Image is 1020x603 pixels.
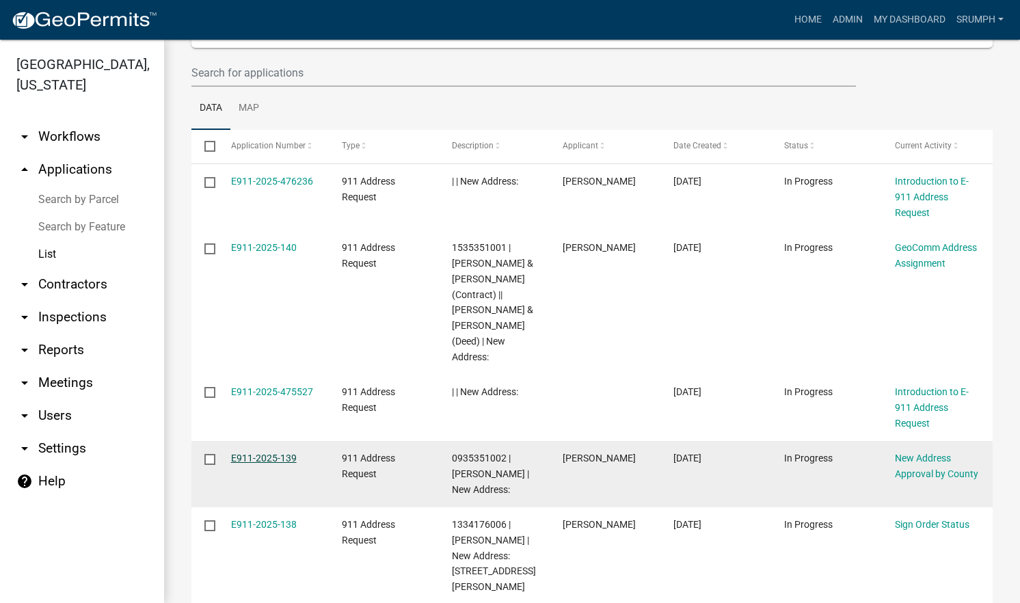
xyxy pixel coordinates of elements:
[673,141,721,150] span: Date Created
[16,309,33,325] i: arrow_drop_down
[230,87,267,131] a: Map
[452,453,529,495] span: 0935351002 | Bruce Moore | New Address:
[895,453,978,479] a: New Address Approval by County
[784,519,833,530] span: In Progress
[231,453,297,464] a: E911-2025-139
[16,129,33,145] i: arrow_drop_down
[771,130,882,163] datatable-header-cell: Status
[191,87,230,131] a: Data
[342,386,395,413] span: 911 Address Request
[342,141,360,150] span: Type
[563,453,636,464] span: Samantha Rumph
[563,176,636,187] span: Tony Reyerson
[231,242,297,253] a: E911-2025-140
[784,176,833,187] span: In Progress
[16,276,33,293] i: arrow_drop_down
[16,473,33,490] i: help
[951,7,1009,33] a: srumph
[452,519,536,592] span: 1334176006 | Ruben Hershberger | New Address: 33313 Big Horn Rd, Strawberry Point, IA
[784,242,833,253] span: In Progress
[673,453,701,464] span: 09/08/2025
[784,386,833,397] span: In Progress
[452,386,518,397] span: | | New Address:
[882,130,993,163] datatable-header-cell: Current Activity
[231,386,313,397] a: E911-2025-475527
[673,176,701,187] span: 09/10/2025
[660,130,771,163] datatable-header-cell: Date Created
[452,242,533,362] span: 1535351001 | NISLEY ORLA & SARA (Contract) || NISLEY JOHN L & LUCY LE (Deed) | New Address:
[563,519,636,530] span: Samantha Rumph
[784,453,833,464] span: In Progress
[452,176,518,187] span: | | New Address:
[16,161,33,178] i: arrow_drop_up
[673,242,701,253] span: 09/09/2025
[16,342,33,358] i: arrow_drop_down
[895,176,969,218] a: Introduction to E-911 Address Request
[673,519,701,530] span: 08/15/2025
[231,141,306,150] span: Application Number
[342,242,395,269] span: 911 Address Request
[16,407,33,424] i: arrow_drop_down
[895,242,977,269] a: GeoComm Address Assignment
[895,386,969,429] a: Introduction to E-911 Address Request
[16,375,33,391] i: arrow_drop_down
[789,7,827,33] a: Home
[191,130,217,163] datatable-header-cell: Select
[439,130,550,163] datatable-header-cell: Description
[895,519,969,530] a: Sign Order Status
[191,59,856,87] input: Search for applications
[563,242,636,253] span: Samantha Rumph
[868,7,951,33] a: My Dashboard
[784,141,808,150] span: Status
[827,7,868,33] a: Admin
[895,141,952,150] span: Current Activity
[550,130,660,163] datatable-header-cell: Applicant
[342,519,395,546] span: 911 Address Request
[231,176,313,187] a: E911-2025-476236
[673,386,701,397] span: 09/09/2025
[563,141,598,150] span: Applicant
[342,176,395,202] span: 911 Address Request
[231,519,297,530] a: E911-2025-138
[452,141,494,150] span: Description
[342,453,395,479] span: 911 Address Request
[16,440,33,457] i: arrow_drop_down
[328,130,439,163] datatable-header-cell: Type
[217,130,328,163] datatable-header-cell: Application Number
